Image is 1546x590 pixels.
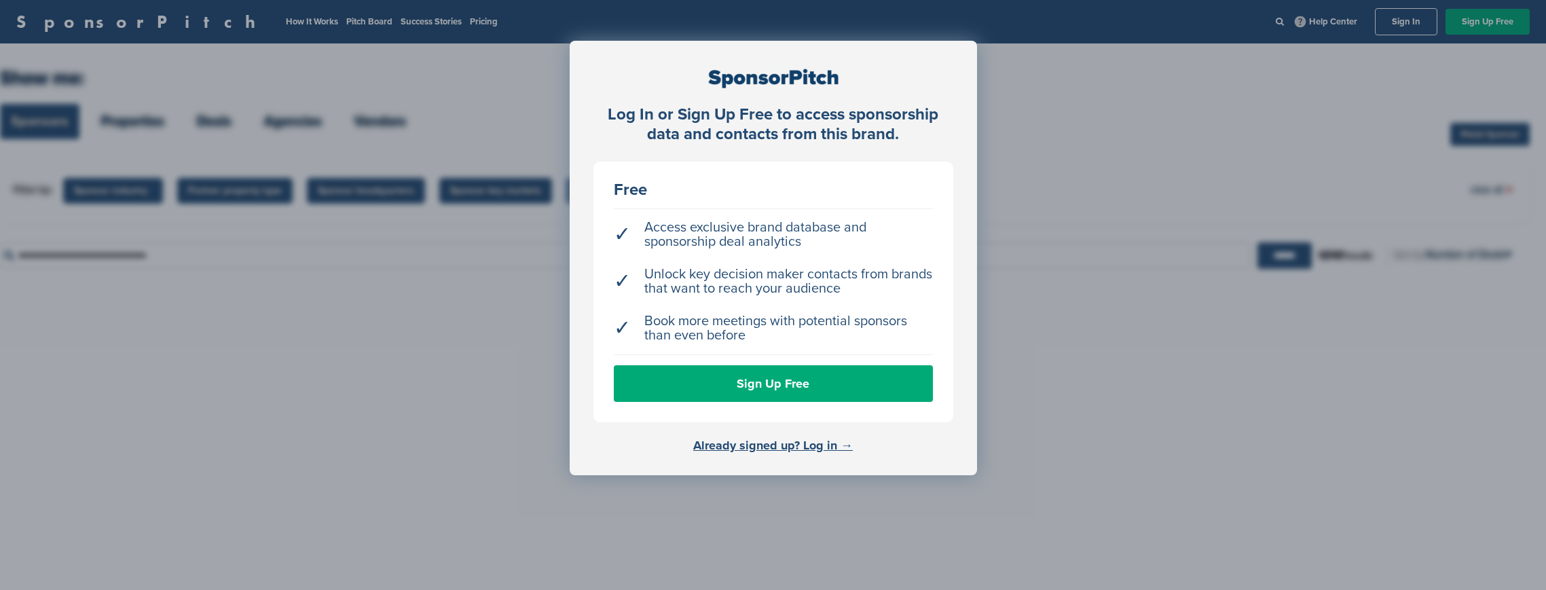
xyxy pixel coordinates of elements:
div: Log In or Sign Up Free to access sponsorship data and contacts from this brand. [593,105,953,145]
span: ✓ [614,274,631,289]
a: Already signed up? Log in → [693,438,853,453]
li: Access exclusive brand database and sponsorship deal analytics [614,214,933,256]
a: Sign Up Free [614,365,933,402]
span: ✓ [614,227,631,242]
div: Free [614,182,933,198]
li: Unlock key decision maker contacts from brands that want to reach your audience [614,261,933,303]
li: Book more meetings with potential sponsors than even before [614,308,933,350]
span: ✓ [614,321,631,335]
